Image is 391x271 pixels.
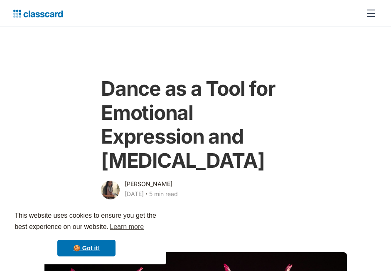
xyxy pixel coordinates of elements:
span: This website uses cookies to ensure you get the best experience on our website. [15,211,158,233]
a: learn more about cookies [108,221,145,233]
div: [DATE] [125,189,144,199]
div: cookieconsent [7,203,166,264]
div: menu [361,3,378,23]
a: dismiss cookie message [57,240,116,256]
h1: Dance as a Tool for Emotional Expression and [MEDICAL_DATA] [101,77,290,172]
div: 5 min read [149,189,178,199]
a: home [13,7,63,19]
div: [PERSON_NAME] [125,179,172,189]
div: ‧ [144,189,149,201]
